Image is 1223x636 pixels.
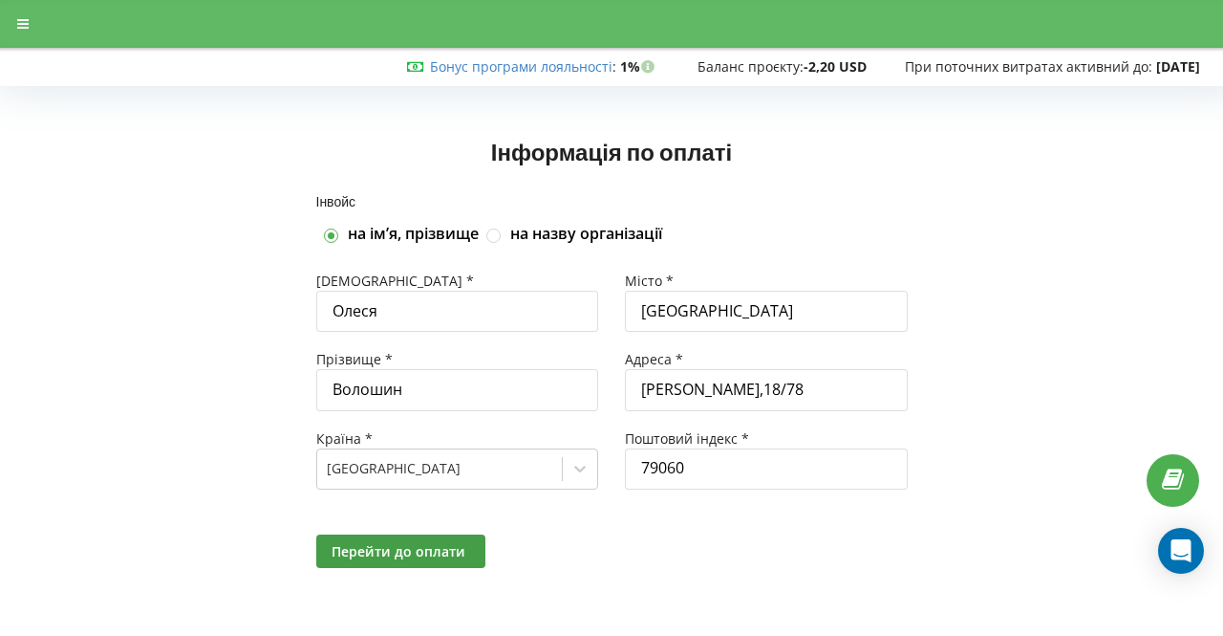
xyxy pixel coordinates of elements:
span: Країна * [316,429,373,448]
label: на імʼя, прізвище [348,224,479,245]
strong: [DATE] [1156,57,1200,76]
span: [DEMOGRAPHIC_DATA] * [316,272,474,290]
strong: -2,20 USD [804,57,867,76]
span: : [430,57,616,76]
span: Прізвище * [316,350,393,368]
span: Поштовий індекс * [625,429,749,448]
a: Бонус програми лояльності [430,57,612,76]
span: Баланс проєкту: [697,57,804,76]
span: При поточних витратах активний до: [905,57,1152,76]
span: Перейти до оплати [332,542,465,560]
button: Перейти до оплати [316,535,485,568]
label: на назву організації [510,224,662,245]
span: Інформація по оплаті [491,138,732,165]
div: Open Intercom Messenger [1158,528,1204,574]
span: Інвойс [316,193,356,209]
span: Місто * [625,272,674,290]
strong: 1% [620,57,659,76]
span: Адреса * [625,350,683,368]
